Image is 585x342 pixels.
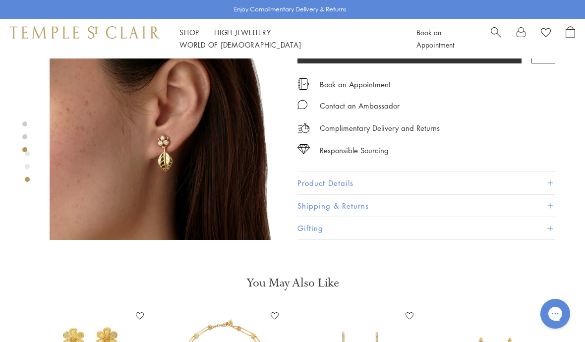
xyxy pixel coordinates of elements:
[179,26,394,51] nav: Main navigation
[297,144,310,154] img: icon_sourcing.svg
[297,195,555,217] button: Shipping & Returns
[320,122,440,134] p: Complimentary Delivery and Returns
[491,26,501,51] a: Search
[320,100,400,112] div: Contact an Ambassador
[179,40,301,50] a: World of [DEMOGRAPHIC_DATA]World of [DEMOGRAPHIC_DATA]
[25,149,30,190] div: Product gallery navigation
[179,27,199,37] a: ShopShop
[297,217,555,239] button: Gifting
[214,27,271,37] a: High JewelleryHigh Jewellery
[297,172,555,194] button: Product Details
[320,144,389,157] div: Responsible Sourcing
[40,275,545,291] h3: You May Also Like
[234,4,347,14] p: Enjoy Complimentary Delivery & Returns
[541,26,551,41] a: View Wishlist
[320,79,391,90] a: Book an Appointment
[416,27,454,50] a: Book an Appointment
[297,100,307,110] img: MessageIcon-01_2.svg
[566,26,575,51] a: Open Shopping Bag
[535,295,575,332] iframe: Gorgias live chat messenger
[297,78,309,90] img: icon_appointment.svg
[50,7,283,240] img: 18K Arcadia Drop Earrings
[10,26,160,38] img: Temple St. Clair
[297,122,310,134] img: icon_delivery.svg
